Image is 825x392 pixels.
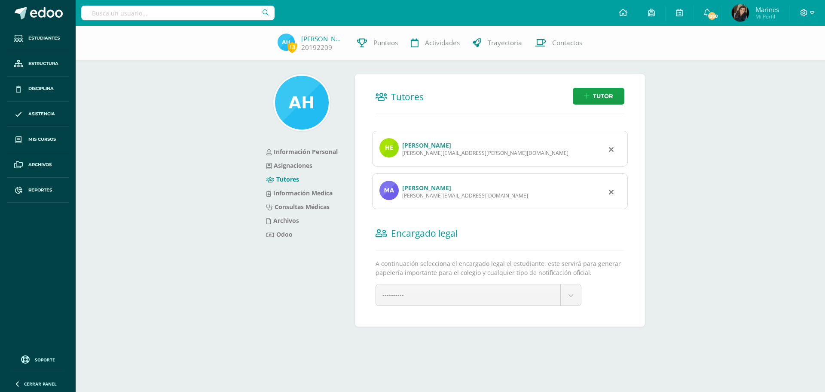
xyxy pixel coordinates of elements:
[7,51,69,77] a: Estructura
[379,181,399,200] img: profile image
[7,152,69,178] a: Archivos
[28,136,56,143] span: Mis cursos
[404,26,466,60] a: Actividades
[301,34,344,43] a: [PERSON_NAME]
[266,203,330,211] a: Consultas Médicas
[278,34,295,51] img: 0f27318ff871add6e43446d3bc86f9b1.png
[28,60,58,67] span: Estructura
[266,175,299,183] a: Tutores
[351,26,404,60] a: Punteos
[7,178,69,203] a: Reportes
[402,149,568,157] div: [PERSON_NAME][EMAIL_ADDRESS][PERSON_NAME][DOMAIN_NAME]
[552,38,582,47] span: Contactos
[266,148,338,156] a: Información Personal
[379,138,399,157] img: profile image
[593,88,613,104] span: Tutor
[755,5,779,14] span: Marines
[609,186,614,197] div: Remover
[376,284,581,306] a: ----------
[425,38,460,47] span: Actividades
[28,161,52,168] span: Archivos
[488,38,522,47] span: Trayectoria
[266,216,299,225] a: Archivos
[287,42,297,52] span: 13
[266,189,333,197] a: Información Medica
[573,88,624,105] a: Tutor
[7,127,69,152] a: Mis cursos
[28,187,52,194] span: Reportes
[376,259,624,277] p: A continuación selecciona el encargado legal el estudiante, este servirá para generar papelería i...
[28,35,60,42] span: Estudiantes
[402,141,451,149] a: [PERSON_NAME]
[529,26,589,60] a: Contactos
[28,85,54,92] span: Disciplina
[391,227,458,239] span: Encargado legal
[466,26,529,60] a: Trayectoria
[10,353,65,365] a: Soporte
[301,43,332,52] a: 20192209
[732,4,749,22] img: 605e646b819ee29ec80621c3529df381.png
[402,192,528,199] div: [PERSON_NAME][EMAIL_ADDRESS][DOMAIN_NAME]
[382,290,404,299] span: ----------
[609,144,614,154] div: Remover
[28,111,55,117] span: Asistencia
[7,26,69,51] a: Estudiantes
[391,91,424,103] span: Tutores
[373,38,398,47] span: Punteos
[24,381,57,387] span: Cerrar panel
[7,77,69,102] a: Disciplina
[7,102,69,127] a: Asistencia
[402,184,451,192] a: [PERSON_NAME]
[266,230,293,238] a: Odoo
[266,161,312,170] a: Asignaciones
[275,76,329,130] img: ef2011fbd044bce628f16bab75a79928.png
[81,6,275,20] input: Busca un usuario...
[755,13,779,20] span: Mi Perfil
[35,357,55,363] span: Soporte
[707,11,717,21] span: 1268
